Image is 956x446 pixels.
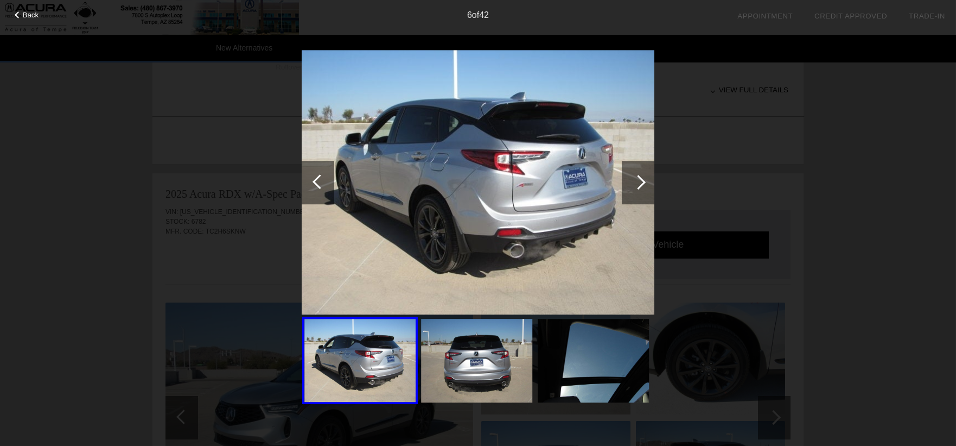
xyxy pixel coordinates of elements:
span: 42 [479,10,489,20]
a: Credit Approved [814,12,887,20]
img: 8.jpg [538,319,649,403]
span: Back [23,11,39,19]
img: 7.jpg [421,319,532,403]
a: Appointment [737,12,793,20]
a: Trade-In [909,12,945,20]
img: 6.jpg [302,50,654,315]
span: 6 [467,10,472,20]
